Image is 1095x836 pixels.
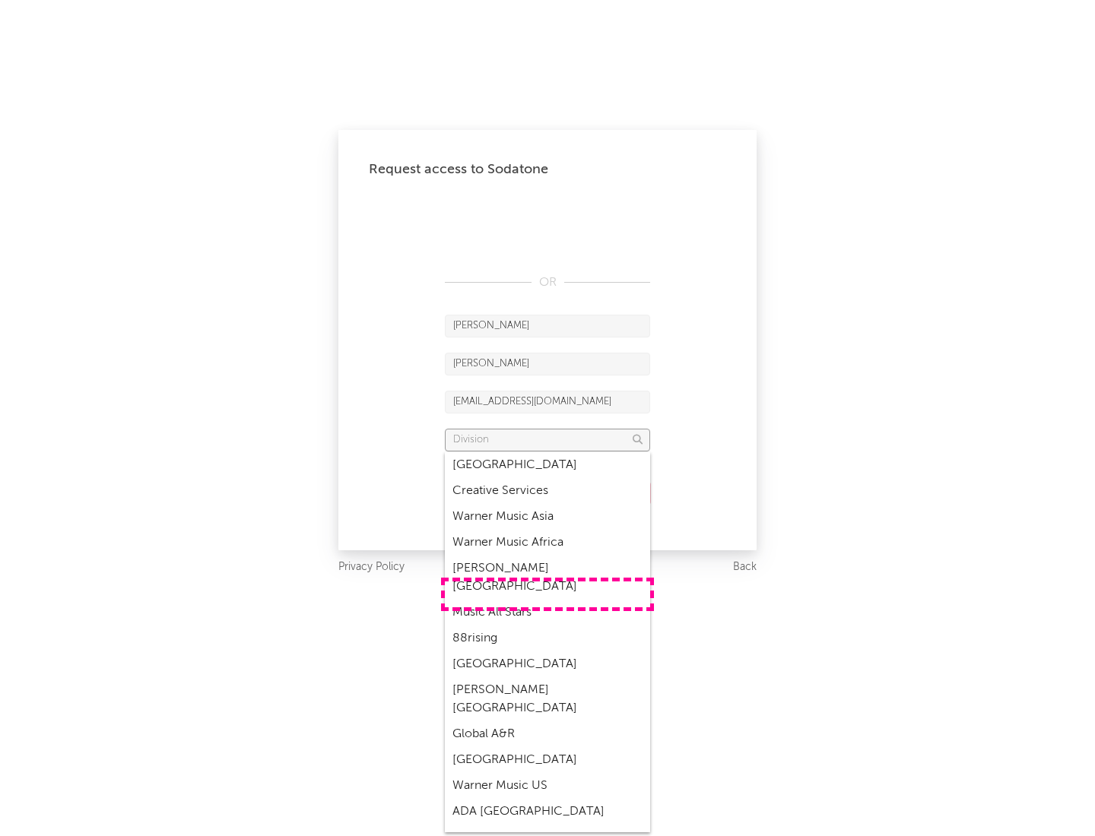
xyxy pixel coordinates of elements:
[445,600,650,625] div: Music All Stars
[369,160,726,179] div: Request access to Sodatone
[445,721,650,747] div: Global A&R
[445,452,650,478] div: [GEOGRAPHIC_DATA]
[445,625,650,651] div: 88rising
[445,504,650,530] div: Warner Music Asia
[445,353,650,375] input: Last Name
[445,677,650,721] div: [PERSON_NAME] [GEOGRAPHIC_DATA]
[445,429,650,451] input: Division
[445,773,650,799] div: Warner Music US
[445,556,650,600] div: [PERSON_NAME] [GEOGRAPHIC_DATA]
[445,315,650,337] input: First Name
[445,651,650,677] div: [GEOGRAPHIC_DATA]
[733,558,757,577] a: Back
[338,558,405,577] a: Privacy Policy
[445,391,650,413] input: Email
[445,478,650,504] div: Creative Services
[445,274,650,292] div: OR
[445,747,650,773] div: [GEOGRAPHIC_DATA]
[445,530,650,556] div: Warner Music Africa
[445,799,650,825] div: ADA [GEOGRAPHIC_DATA]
